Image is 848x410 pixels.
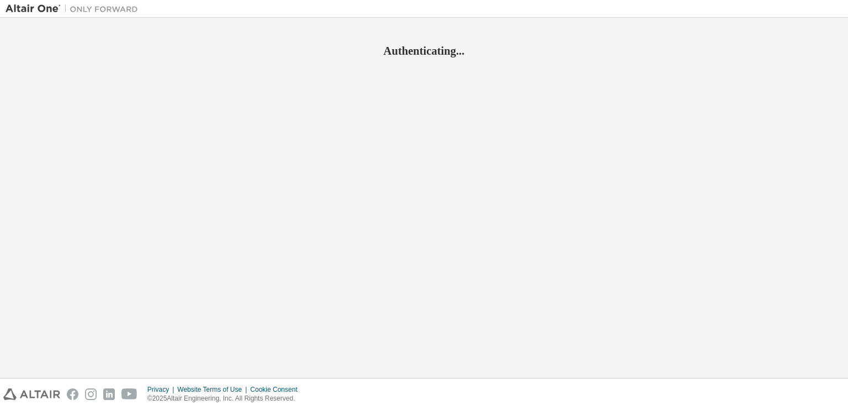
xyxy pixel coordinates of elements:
[147,385,177,394] div: Privacy
[67,388,78,400] img: facebook.svg
[3,388,60,400] img: altair_logo.svg
[147,394,304,403] p: © 2025 Altair Engineering, Inc. All Rights Reserved.
[6,44,842,58] h2: Authenticating...
[177,385,250,394] div: Website Terms of Use
[250,385,304,394] div: Cookie Consent
[85,388,97,400] img: instagram.svg
[121,388,137,400] img: youtube.svg
[6,3,144,14] img: Altair One
[103,388,115,400] img: linkedin.svg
